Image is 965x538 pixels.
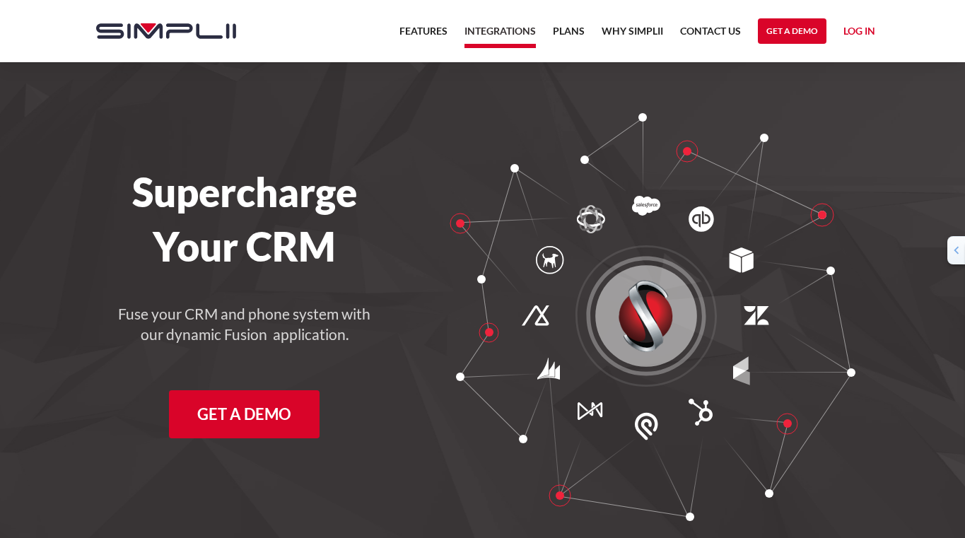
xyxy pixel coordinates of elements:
[680,23,741,48] a: Contact US
[758,18,826,44] a: Get a Demo
[117,304,372,345] h4: Fuse your CRM and phone system with our dynamic Fusion application.
[96,23,236,39] img: Simplii
[82,168,408,216] h1: Supercharge
[553,23,585,48] a: Plans
[169,390,320,438] a: Get a Demo
[464,23,536,48] a: Integrations
[843,23,875,44] a: Log in
[602,23,663,48] a: Why Simplii
[82,223,408,270] h1: Your CRM
[399,23,448,48] a: Features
